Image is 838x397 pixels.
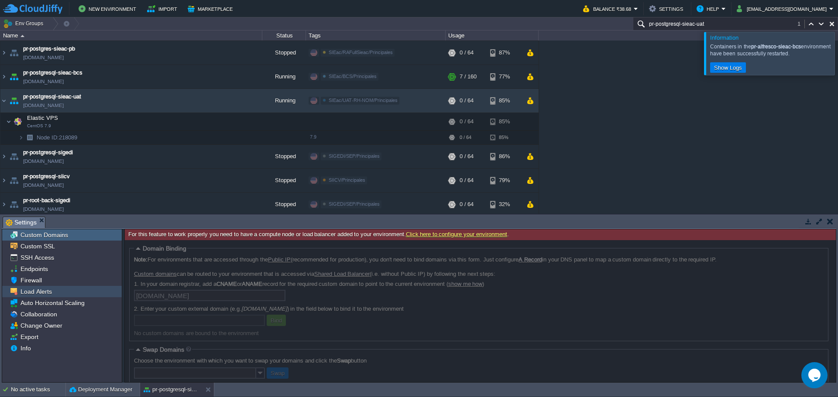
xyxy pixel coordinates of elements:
[37,134,59,141] span: Node ID:
[0,41,7,64] img: AMDAwAAAACH5BAEAAAAALAAAAAABAAEAAAICRAEAOw==
[147,3,180,14] button: Import
[144,385,199,394] button: pr-postgresql-sieac-uat
[23,101,64,110] span: [DOMAIN_NAME]
[460,65,477,88] div: 7 / 160
[8,145,20,168] img: AMDAwAAAACH5BAEAAAAALAAAAAABAAEAAAICRAEAOw==
[697,3,721,14] button: Help
[329,201,380,207] span: SIGEDI/SEP/Principales
[460,193,474,216] div: 0 / 64
[23,68,82,77] a: pr-postgresql-sieac-bcs
[801,362,829,388] iframe: chat widget
[23,172,70,181] a: pr-postgresql-siicv
[649,3,686,14] button: Settings
[8,41,20,64] img: AMDAwAAAACH5BAEAAAAALAAAAAABAAEAAAICRAEAOw==
[262,193,306,216] div: Stopped
[329,50,393,55] span: SIEac/RAFullSieac/Principales
[69,385,132,394] button: Deployment Manager
[36,134,79,141] a: Node ID:218089
[262,89,306,112] div: Running
[23,181,64,190] span: [DOMAIN_NAME]
[3,17,46,30] button: Env Groups
[6,113,11,130] img: AMDAwAAAACH5BAEAAAAALAAAAAABAAEAAAICRAEAOw==
[8,65,20,88] img: AMDAwAAAACH5BAEAAAAALAAAAAABAAEAAAICRAEAOw==
[18,131,24,144] img: AMDAwAAAACH5BAEAAAAALAAAAAABAAEAAAICRAEAOw==
[490,169,519,192] div: 79%
[751,44,801,50] b: pr-alfresco-sieac-bcs
[306,31,445,41] div: Tags
[19,310,58,318] a: Collaboration
[263,31,306,41] div: Status
[406,231,507,238] a: Click here to configure your environment
[490,193,519,216] div: 32%
[19,322,64,329] a: Change Owner
[262,169,306,192] div: Stopped
[23,205,64,214] a: [DOMAIN_NAME]
[490,145,519,168] div: 86%
[1,31,262,41] div: Name
[0,193,7,216] img: AMDAwAAAACH5BAEAAAAALAAAAAABAAEAAAICRAEAOw==
[6,217,37,228] span: Settings
[460,131,471,144] div: 0 / 64
[0,169,7,192] img: AMDAwAAAACH5BAEAAAAALAAAAAABAAEAAAICRAEAOw==
[460,145,474,168] div: 0 / 64
[125,229,836,240] div: For this feature to work properly you need to have a compute node or load balancer added to your ...
[19,231,69,239] a: Custom Domains
[329,153,380,159] span: SIGEDI/SEP/Principales
[460,41,474,64] div: 0 / 64
[490,65,519,88] div: 77%
[490,41,519,64] div: 87%
[23,44,75,53] a: pr-postgres-sieac-pb
[8,169,20,192] img: AMDAwAAAACH5BAEAAAAALAAAAAABAAEAAAICRAEAOw==
[26,114,59,122] span: Elastic VPS
[11,383,65,397] div: No active tasks
[710,43,832,57] div: Containers in the environment have been successfully restarted.
[19,344,32,352] a: Info
[329,177,365,183] span: SIICV/Principales
[27,123,51,129] span: CentOS 7.9
[23,92,81,101] a: pr-postgresql-sieac-uat
[446,31,538,41] div: Usage
[19,254,55,261] a: SSH Access
[19,276,43,284] a: Firewall
[23,77,64,86] span: [DOMAIN_NAME]
[583,3,634,14] button: Balance ₹38.68
[23,53,64,62] span: [DOMAIN_NAME]
[36,134,79,141] span: 218089
[329,98,398,103] span: SIEac/UAT-RH-NOM/Principales
[19,288,53,295] a: Load Alerts
[460,113,474,130] div: 0 / 64
[19,242,56,250] a: Custom SSL
[310,134,316,139] span: 7.9
[3,3,62,14] img: CloudJiffy
[737,3,829,14] button: [EMAIL_ADDRESS][DOMAIN_NAME]
[19,299,86,307] a: Auto Horizontal Scaling
[23,157,64,166] span: [DOMAIN_NAME]
[460,89,474,112] div: 0 / 64
[19,265,49,273] a: Endpoints
[23,148,73,157] a: pr-postgresql-sigedi
[188,3,235,14] button: Marketplace
[710,34,738,41] span: Information
[460,169,474,192] div: 0 / 64
[490,89,519,112] div: 85%
[26,115,59,121] a: Elastic VPSCentOS 7.9
[19,333,40,341] span: Export
[23,196,70,205] a: pr-root-back-sigedi
[8,193,20,216] img: AMDAwAAAACH5BAEAAAAALAAAAAABAAEAAAICRAEAOw==
[8,89,20,112] img: AMDAwAAAACH5BAEAAAAALAAAAAABAAEAAAICRAEAOw==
